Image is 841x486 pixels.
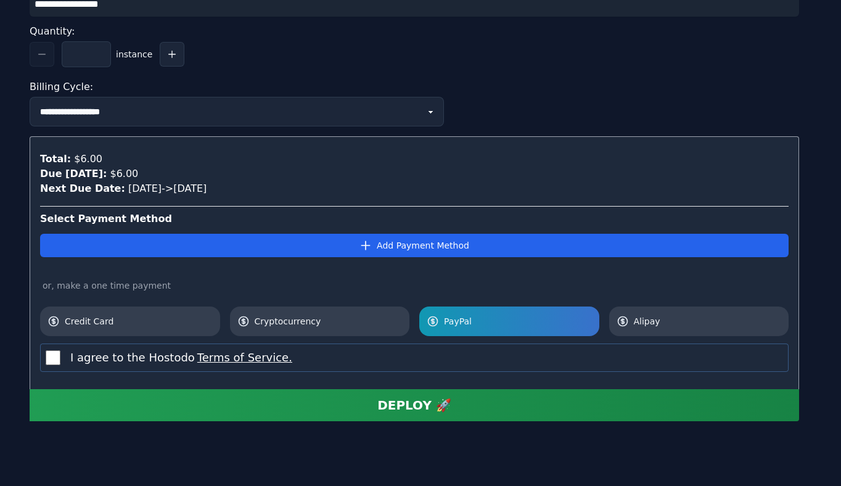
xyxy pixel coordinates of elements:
[195,351,292,364] a: Terms of Service.
[40,181,125,196] div: Next Due Date:
[71,152,102,167] div: $6.00
[116,48,152,60] span: instance
[65,315,213,327] span: Credit Card
[444,315,592,327] span: PayPal
[40,212,789,226] div: Select Payment Method
[40,234,789,257] button: Add Payment Method
[40,181,789,196] div: [DATE] -> [DATE]
[377,397,451,414] div: DEPLOY 🚀
[107,167,138,181] div: $6.00
[40,279,789,292] div: or, make a one time payment
[255,315,403,327] span: Cryptocurrency
[634,315,782,327] span: Alipay
[30,77,799,97] div: Billing Cycle:
[30,389,799,421] button: DEPLOY 🚀
[70,349,292,366] label: I agree to the Hostodo
[40,152,71,167] div: Total:
[30,22,799,41] div: Quantity:
[195,349,292,366] button: I agree to the Hostodo
[40,167,107,181] div: Due [DATE]:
